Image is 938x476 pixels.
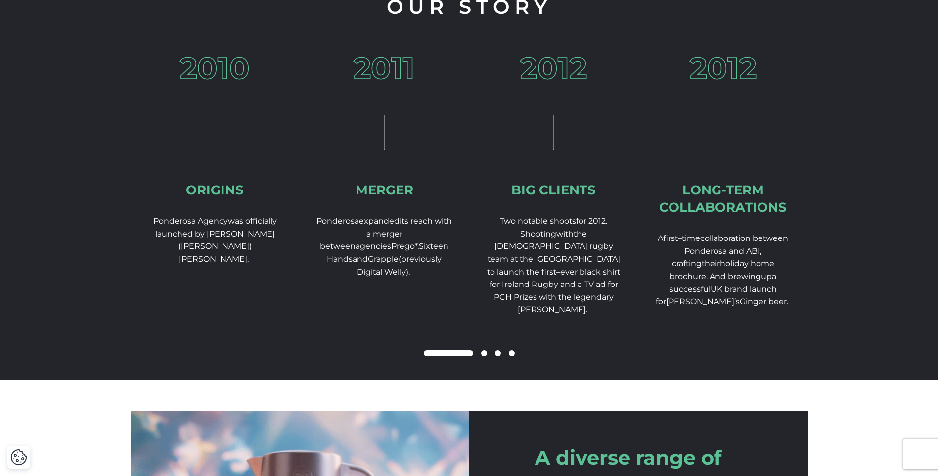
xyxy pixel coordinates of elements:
span: Ginger beer. [740,297,788,306]
span: ing [689,259,702,268]
div: Big Clients [511,182,596,199]
span: ever black shirt for Ireland Rugby and a TV ad for PCH Prizes with the legendary [PERSON_NAME]. [490,267,621,315]
h3: 2010 [180,53,250,83]
span: ed [389,216,400,226]
h3: 2011 [354,53,415,83]
span: e [710,259,715,268]
span: craft [672,259,689,268]
img: Revisit consent button [10,449,27,466]
span: holiday home brochure [670,259,774,281]
span: [PERSON_NAME]’s [666,297,740,306]
h3: 2012 [690,53,757,83]
button: Cookie Settings [10,449,27,466]
h3: 2012 [520,53,587,83]
span: and [353,254,368,264]
span: Sixteen Hands [327,241,448,264]
span: agencies [356,241,391,251]
span: ith [563,229,574,238]
span: UK brand launch for [656,285,777,307]
span: w [556,229,563,238]
div: Origins [186,182,244,199]
span: th [702,259,710,268]
span: Two notable shoots [500,216,576,226]
span: (previously Digital Welly). [357,254,442,277]
span: up [761,272,772,281]
span: nd brew [715,272,748,281]
span: for 2012. [576,216,607,226]
span: its reach with a merger between [320,216,452,251]
span: time [682,234,700,243]
span: Ponderosa Agency [153,216,228,226]
span: , [760,246,761,256]
span: Ponderosa [316,216,359,226]
div: Long-term collaborations [654,182,792,216]
div: Merger [356,182,413,199]
span: Grapple [368,254,399,264]
span: A [658,234,663,243]
span: – [678,234,682,243]
span: Shooting [520,229,556,238]
span: Prego* [391,241,417,251]
span: A [710,272,715,281]
span: ir [715,259,720,268]
span: , [417,241,419,251]
span: ing [748,272,761,281]
span: . [706,272,708,281]
span: first [663,234,678,243]
span: was officially launched by [PERSON_NAME] ([PERSON_NAME]) [PERSON_NAME]. [155,216,277,264]
span: – [556,267,560,277]
span: expand [359,216,389,226]
span: collaboration between Ponderosa and ABI [684,234,788,256]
